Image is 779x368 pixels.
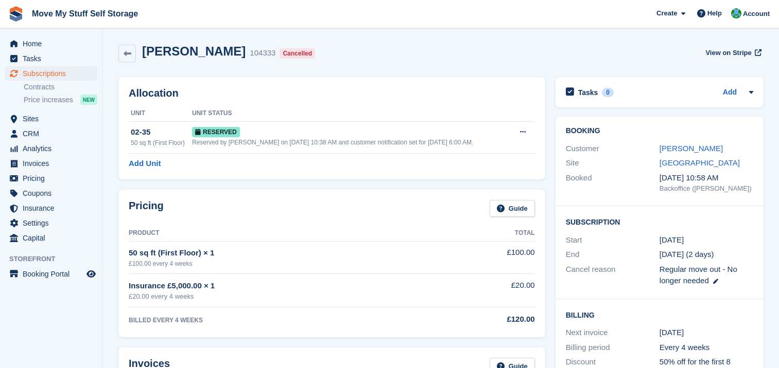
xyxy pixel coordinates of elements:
[23,156,84,171] span: Invoices
[566,234,660,246] div: Start
[28,5,142,22] a: Move My Stuff Self Storage
[23,231,84,245] span: Capital
[566,342,660,354] div: Billing period
[660,250,714,259] span: [DATE] (2 days)
[24,82,97,92] a: Contracts
[5,36,97,51] a: menu
[24,94,97,105] a: Price increases NEW
[436,274,535,307] td: £20.00
[8,6,24,22] img: stora-icon-8386f47178a22dfd0bd8f6a31ec36ba5ce8667c1dd55bd0f319d3a0aa187defe.svg
[602,88,614,97] div: 0
[23,66,84,81] span: Subscriptions
[5,156,97,171] a: menu
[660,234,684,246] time: 2025-09-04 00:00:00 UTC
[129,105,192,122] th: Unit
[5,141,97,156] a: menu
[129,225,436,242] th: Product
[5,267,97,281] a: menu
[23,171,84,186] span: Pricing
[566,157,660,169] div: Site
[705,48,751,58] span: View on Stripe
[192,105,510,122] th: Unit Status
[436,225,535,242] th: Total
[192,138,510,147] div: Reserved by [PERSON_NAME] on [DATE] 10:38 AM and customer notification set for [DATE] 6:00 AM.
[23,51,84,66] span: Tasks
[660,172,753,184] div: [DATE] 10:58 AM
[5,51,97,66] a: menu
[24,95,73,105] span: Price increases
[250,47,275,59] div: 104333
[660,158,740,167] a: [GEOGRAPHIC_DATA]
[9,254,102,264] span: Storefront
[660,144,723,153] a: [PERSON_NAME]
[566,216,753,227] h2: Subscription
[142,44,246,58] h2: [PERSON_NAME]
[490,200,535,217] a: Guide
[5,186,97,200] a: menu
[131,138,192,148] div: 50 sq ft (First Floor)
[436,314,535,325] div: £120.00
[23,141,84,156] span: Analytics
[436,241,535,273] td: £100.00
[566,172,660,194] div: Booked
[23,201,84,215] span: Insurance
[731,8,741,19] img: Dan
[5,126,97,141] a: menu
[129,280,436,292] div: Insurance £5,000.00 × 1
[129,158,161,170] a: Add Unit
[723,87,737,99] a: Add
[660,327,753,339] div: [DATE]
[192,127,240,137] span: Reserved
[129,87,535,99] h2: Allocation
[85,268,97,280] a: Preview store
[131,126,192,138] div: 02-35
[660,342,753,354] div: Every 4 weeks
[23,126,84,141] span: CRM
[5,216,97,230] a: menu
[5,112,97,126] a: menu
[566,327,660,339] div: Next invoice
[23,112,84,126] span: Sites
[660,265,737,285] span: Regular move out - No longer needed
[23,186,84,200] span: Coupons
[23,36,84,51] span: Home
[707,8,722,19] span: Help
[280,48,315,59] div: Cancelled
[656,8,677,19] span: Create
[80,95,97,105] div: NEW
[566,143,660,155] div: Customer
[5,231,97,245] a: menu
[566,309,753,320] h2: Billing
[743,9,770,19] span: Account
[566,264,660,287] div: Cancel reason
[129,259,436,268] div: £100.00 every 4 weeks
[129,247,436,259] div: 50 sq ft (First Floor) × 1
[5,66,97,81] a: menu
[129,291,436,302] div: £20.00 every 4 weeks
[129,316,436,325] div: BILLED EVERY 4 WEEKS
[129,200,164,217] h2: Pricing
[660,183,753,194] div: Backoffice ([PERSON_NAME])
[23,267,84,281] span: Booking Portal
[5,171,97,186] a: menu
[566,249,660,261] div: End
[23,216,84,230] span: Settings
[5,201,97,215] a: menu
[701,44,764,61] a: View on Stripe
[566,127,753,135] h2: Booking
[578,88,598,97] h2: Tasks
